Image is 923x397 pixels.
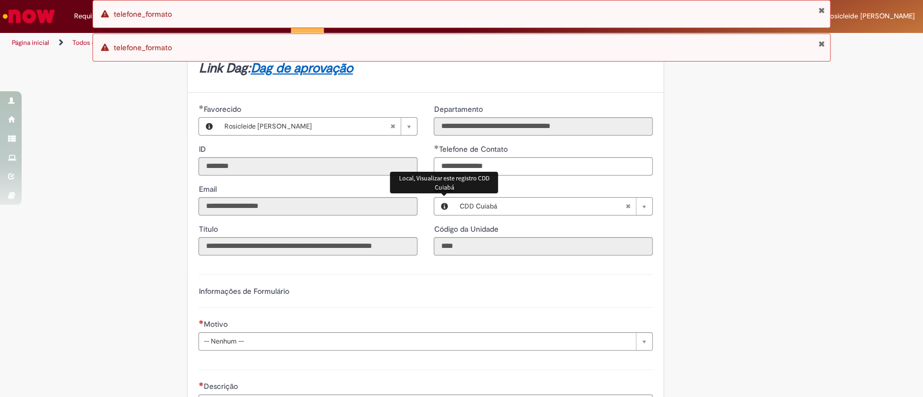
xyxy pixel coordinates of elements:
a: Todos os Catálogos [72,38,130,47]
label: Somente leitura - Email [198,184,218,194]
a: Rosicleide [PERSON_NAME]Limpar campo Favorecido [218,118,417,135]
span: Somente leitura - ID [198,144,208,154]
span: Somente leitura - Título [198,224,220,234]
span: Telefone de Contato [439,144,509,154]
ul: Trilhas de página [8,33,607,53]
span: Necessários [198,382,203,386]
button: Fechar Notificação [818,6,825,15]
span: Somente leitura - Email [198,184,218,194]
span: telefone_formato [114,43,172,52]
strong: Link Dag: [198,60,353,77]
button: Local, Visualizar este registro CDD Cuiabá [434,198,454,215]
label: Somente leitura - Título [198,224,220,234]
a: CDD CuiabáLimpar campo Local [454,198,652,215]
input: Título [198,237,417,255]
span: -- Nenhum -- [203,333,630,350]
span: Rosicleide [PERSON_NAME] [826,11,915,21]
input: Email [198,197,417,216]
abbr: Limpar campo Favorecido [384,118,401,135]
input: Código da Unidade [434,237,653,255]
button: Fechar Notificação [818,39,825,48]
input: ID [198,157,417,176]
span: Requisições [74,11,112,22]
label: Somente leitura - Código da Unidade [434,224,500,234]
button: Favorecido, Visualizar este registro Rosicleide De Fatima Cabral Moraes [199,118,218,135]
span: Obrigatório Preenchido [198,105,203,109]
span: Somente leitura - Código da Unidade [434,224,500,234]
input: Departamento [434,117,653,136]
label: Somente leitura - Departamento [434,104,484,115]
span: Necessários [198,320,203,324]
label: Somente leitura - ID [198,144,208,154]
abbr: Limpar campo Local [620,198,636,215]
span: Necessários - Favorecido [203,104,243,114]
span: Motivo [203,319,229,329]
a: Página inicial [12,38,49,47]
span: Obrigatório Preenchido [434,145,439,149]
span: telefone_formato [114,9,172,19]
label: Informações de Formulário [198,286,289,296]
span: CDD Cuiabá [459,198,625,215]
div: Local, Visualizar este registro CDD Cuiabá [390,172,498,193]
a: Dag de aprovação [250,60,353,77]
img: ServiceNow [1,5,57,27]
span: Somente leitura - Departamento [434,104,484,114]
span: Descrição [203,381,240,391]
input: Telefone de Contato [434,157,653,176]
span: Rosicleide [PERSON_NAME] [224,118,390,135]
